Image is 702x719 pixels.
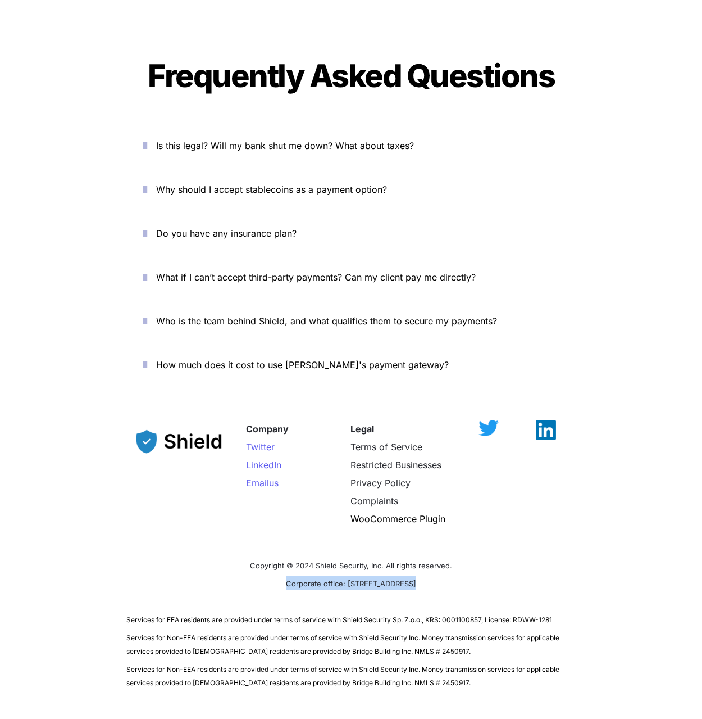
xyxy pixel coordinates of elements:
[246,441,275,453] a: Twitter
[156,315,497,327] span: Who is the team behind Shield, and what qualifies them to secure my payments?
[350,459,441,471] a: Restricted Businesses
[269,477,279,489] span: us
[246,459,281,471] a: LinkedIn
[156,359,449,370] span: How much does it cost to use [PERSON_NAME]'s payment gateway?
[286,579,416,588] span: Corporate office: [STREET_ADDRESS]
[126,347,576,382] button: How much does it cost to use [PERSON_NAME]'s payment gateway?
[350,441,422,453] a: Terms of Service
[126,128,576,163] button: Is this legal? Will my bank shut me down? What about taxes?
[126,616,552,624] span: Services for EEA residents are provided under terms of service with Shield Security Sp. Z.o.o., K...
[350,423,374,435] strong: Legal
[126,634,561,655] span: Services for Non-EEA residents are provided under terms of service with Shield Security Inc. Mone...
[126,216,576,251] button: Do you have any insurance plan?
[156,184,387,195] span: Why should I accept stablecoins as a payment option?
[126,665,561,687] span: Services for Non-EEA residents are provided under terms of service with Shield Security Inc. Mone...
[350,477,411,489] a: Privacy Policy
[126,172,576,207] button: Why should I accept stablecoins as a payment option?
[246,477,279,489] a: Emailus
[250,561,452,570] span: Copyright © 2024 Shield Security, Inc. All rights reserved.
[350,513,445,524] a: WooCommerce Plugin
[156,140,414,151] span: Is this legal? Will my bank shut me down? What about taxes?
[156,228,297,239] span: Do you have any insurance plan?
[148,57,554,95] span: Frequently Asked Questions
[246,423,289,435] strong: Company
[350,495,398,507] a: Complaints
[126,304,576,338] button: Who is the team behind Shield, and what qualifies them to secure my payments?
[246,477,269,489] span: Email
[156,272,476,283] span: What if I can’t accept third-party payments? Can my client pay me directly?
[126,260,576,295] button: What if I can’t accept third-party payments? Can my client pay me directly?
